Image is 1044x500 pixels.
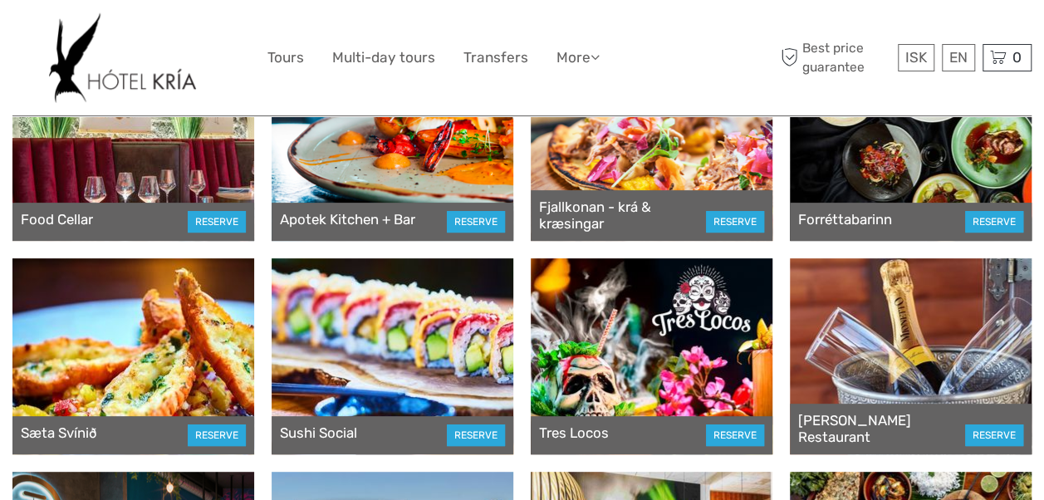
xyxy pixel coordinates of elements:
[280,211,415,228] a: Apotek Kitchen + Bar
[49,12,196,103] img: 532-e91e591f-ac1d-45f7-9962-d0f146f45aa0_logo_big.jpg
[965,424,1023,446] a: RESERVE
[539,199,706,233] a: Fjallkonan - krá & kræsingar
[332,46,435,70] a: Multi-day tours
[1010,49,1024,66] span: 0
[21,211,93,228] a: Food Cellar
[447,424,505,446] a: RESERVE
[706,211,764,233] a: RESERVE
[905,49,927,66] span: ISK
[280,424,357,441] a: Sushi Social
[188,211,246,233] a: RESERVE
[539,424,609,441] a: Tres Locos
[447,211,505,233] a: RESERVE
[191,26,211,46] button: Open LiveChat chat widget
[23,29,188,42] p: We're away right now. Please check back later!
[188,424,246,446] a: RESERVE
[798,412,965,446] a: [PERSON_NAME] Restaurant
[706,424,764,446] a: RESERVE
[942,44,975,71] div: EN
[267,46,304,70] a: Tours
[777,39,894,76] span: Best price guarantee
[463,46,528,70] a: Transfers
[798,211,892,228] a: Forréttabarinn
[556,46,600,70] a: More
[21,424,97,441] a: Sæta Svínið
[965,211,1023,233] a: RESERVE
